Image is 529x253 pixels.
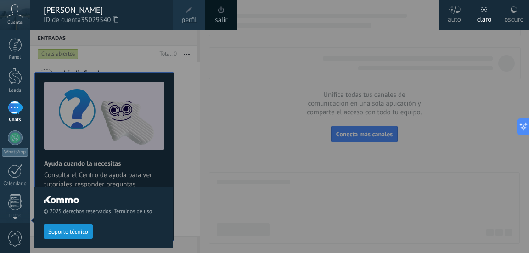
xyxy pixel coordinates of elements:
[448,6,461,30] div: auto
[2,181,28,187] div: Calendario
[44,208,164,215] span: © 2025 derechos reservados |
[114,208,152,215] a: Términos de uso
[81,15,118,25] span: 35029540
[181,15,197,25] span: perfil
[7,20,23,26] span: Cuenta
[2,55,28,61] div: Panel
[2,88,28,94] div: Leads
[44,5,164,15] div: [PERSON_NAME]
[2,117,28,123] div: Chats
[2,148,28,157] div: WhatsApp
[477,6,492,30] div: claro
[44,15,164,25] span: ID de cuenta
[504,6,523,30] div: oscuro
[44,224,93,239] button: Soporte técnico
[215,15,227,25] a: salir
[48,229,88,235] span: Soporte técnico
[44,228,93,235] a: Soporte técnico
